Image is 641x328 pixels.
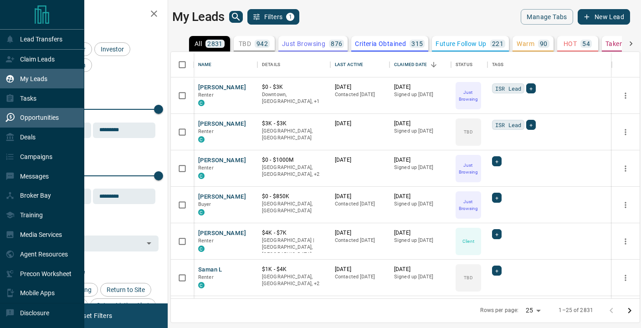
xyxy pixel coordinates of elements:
[394,237,446,244] p: Signed up [DATE]
[143,237,155,250] button: Open
[198,100,205,106] div: condos.ca
[564,41,577,47] p: HOT
[198,136,205,143] div: condos.ca
[411,41,423,47] p: 315
[335,193,385,200] p: [DATE]
[495,120,521,129] span: ISR Lead
[495,157,498,166] span: +
[394,164,446,171] p: Signed up [DATE]
[262,193,326,200] p: $0 - $850K
[451,52,487,77] div: Status
[456,162,480,175] p: Just Browsing
[335,91,385,98] p: Contacted [DATE]
[103,286,148,293] span: Return to Site
[262,266,326,273] p: $1K - $4K
[262,200,326,215] p: [GEOGRAPHIC_DATA], [GEOGRAPHIC_DATA]
[394,83,446,91] p: [DATE]
[492,193,502,203] div: +
[229,11,243,23] button: search button
[194,52,257,77] div: Name
[198,201,211,207] span: Buyer
[394,229,446,237] p: [DATE]
[355,41,406,47] p: Criteria Obtained
[247,9,300,25] button: Filters1
[619,89,632,102] button: more
[487,52,612,77] div: Tags
[335,52,363,77] div: Last Active
[521,9,573,25] button: Manage Tabs
[335,237,385,244] p: Contacted [DATE]
[335,273,385,281] p: Contacted [DATE]
[394,52,427,77] div: Claimed Date
[262,91,326,105] p: Toronto
[262,120,326,128] p: $3K - $3K
[331,41,342,47] p: 876
[582,41,590,47] p: 54
[620,302,639,320] button: Go to next page
[198,52,212,77] div: Name
[262,156,326,164] p: $0 - $1000M
[335,83,385,91] p: [DATE]
[262,164,326,178] p: Midtown | Central, Toronto
[394,266,446,273] p: [DATE]
[207,41,223,47] p: 2831
[427,58,440,71] button: Sort
[198,173,205,179] div: condos.ca
[335,266,385,273] p: [DATE]
[436,41,486,47] p: Future Follow Up
[517,41,534,47] p: Warm
[526,120,536,130] div: +
[262,83,326,91] p: $0 - $3K
[262,273,326,287] p: York Crosstown, Toronto
[198,128,214,134] span: Renter
[335,200,385,208] p: Contacted [DATE]
[29,9,159,20] h2: Filters
[464,128,472,135] p: TBD
[335,229,385,237] p: [DATE]
[522,304,544,317] div: 25
[198,246,205,252] div: condos.ca
[262,128,326,142] p: [GEOGRAPHIC_DATA], [GEOGRAPHIC_DATA]
[390,52,451,77] div: Claimed Date
[257,52,330,77] div: Details
[464,274,472,281] p: TBD
[619,235,632,248] button: more
[456,52,472,77] div: Status
[198,83,246,92] button: [PERSON_NAME]
[495,266,498,275] span: +
[256,41,268,47] p: 942
[492,229,502,239] div: +
[394,193,446,200] p: [DATE]
[495,230,498,239] span: +
[578,9,630,25] button: New Lead
[94,42,130,56] div: Investor
[529,84,533,93] span: +
[198,274,214,280] span: Renter
[262,52,280,77] div: Details
[198,193,246,201] button: [PERSON_NAME]
[394,120,446,128] p: [DATE]
[198,120,246,128] button: [PERSON_NAME]
[287,14,293,20] span: 1
[456,89,480,102] p: Just Browsing
[480,307,518,314] p: Rows per page:
[495,84,521,93] span: ISR Lead
[198,238,214,244] span: Renter
[262,237,326,258] p: [GEOGRAPHIC_DATA] | [GEOGRAPHIC_DATA], [GEOGRAPHIC_DATA]
[282,41,325,47] p: Just Browsing
[100,283,151,297] div: Return to Site
[262,229,326,237] p: $4K - $7K
[172,10,225,24] h1: My Leads
[456,198,480,212] p: Just Browsing
[198,266,222,274] button: Saman L
[619,271,632,285] button: more
[619,125,632,139] button: more
[462,238,474,245] p: Client
[198,209,205,215] div: condos.ca
[394,273,446,281] p: Signed up [DATE]
[198,282,205,288] div: condos.ca
[198,156,246,165] button: [PERSON_NAME]
[198,92,214,98] span: Renter
[492,41,503,47] p: 221
[559,307,593,314] p: 1–25 of 2831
